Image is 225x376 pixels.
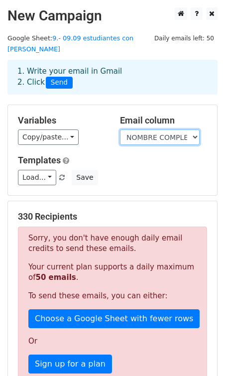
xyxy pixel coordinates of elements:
[7,7,218,24] h2: New Campaign
[72,170,98,185] button: Save
[7,34,133,53] small: Google Sheet:
[28,262,197,283] p: Your current plan supports a daily maximum of .
[120,115,207,126] h5: Email column
[10,66,215,89] div: 1. Write your email in Gmail 2. Click
[46,77,73,89] span: Send
[28,309,200,328] a: Choose a Google Sheet with fewer rows
[18,155,61,165] a: Templates
[7,34,133,53] a: 9.- 09.09 estudiantes con [PERSON_NAME]
[175,328,225,376] iframe: Chat Widget
[35,273,76,282] strong: 50 emails
[175,328,225,376] div: Widget de chat
[28,233,197,254] p: Sorry, you don't have enough daily email credits to send these emails.
[151,33,218,44] span: Daily emails left: 50
[18,129,79,145] a: Copy/paste...
[28,291,197,301] p: To send these emails, you can either:
[18,170,56,185] a: Load...
[28,355,112,374] a: Sign up for a plan
[18,211,207,222] h5: 330 Recipients
[18,115,105,126] h5: Variables
[28,336,197,347] p: Or
[151,34,218,42] a: Daily emails left: 50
